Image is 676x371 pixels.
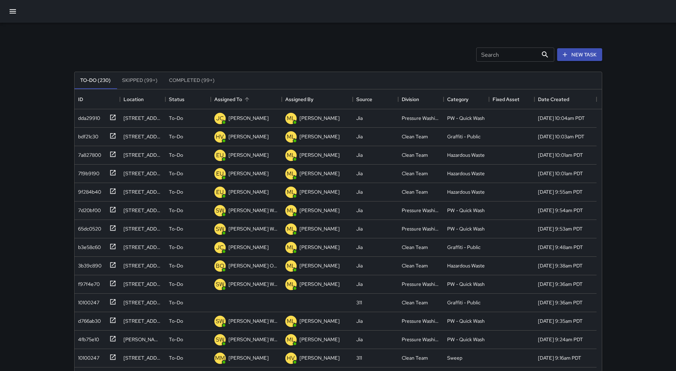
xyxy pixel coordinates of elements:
[299,244,340,251] p: [PERSON_NAME]
[216,133,224,141] p: HV
[402,115,440,122] div: Pressure Washing
[356,317,363,325] div: Jia
[75,149,101,159] div: 7a827800
[229,133,269,140] p: [PERSON_NAME]
[538,225,583,232] div: 8/21/2025, 9:53am PDT
[216,151,224,160] p: EU
[229,151,269,159] p: [PERSON_NAME]
[229,262,278,269] p: [PERSON_NAME] Overall
[169,299,183,306] p: To-Do
[123,207,162,214] div: 6 7th Street
[214,89,242,109] div: Assigned To
[447,281,485,288] div: PW - Quick Wash
[557,48,602,61] button: New Task
[356,89,372,109] div: Source
[299,317,340,325] p: [PERSON_NAME]
[447,262,485,269] div: Hazardous Waste
[299,354,340,361] p: [PERSON_NAME]
[123,151,162,159] div: 1020 Market Street
[402,354,428,361] div: Clean Team
[229,188,269,195] p: [PERSON_NAME]
[447,151,485,159] div: Hazardous Waste
[123,262,162,269] div: 1149 Mission Street
[402,244,428,251] div: Clean Team
[447,170,485,177] div: Hazardous Waste
[229,207,278,214] p: [PERSON_NAME] Weekly
[215,354,225,362] p: MM
[216,336,224,344] p: SW
[287,262,295,270] p: ML
[287,206,295,215] p: ML
[299,133,340,140] p: [PERSON_NAME]
[538,170,583,177] div: 8/21/2025, 10:01am PDT
[123,354,162,361] div: 998 Folsom Street
[538,89,569,109] div: Date Created
[287,133,295,141] p: ML
[169,188,183,195] p: To-Do
[75,315,101,325] div: d766ab30
[299,188,340,195] p: [PERSON_NAME]
[169,151,183,159] p: To-Do
[538,133,584,140] div: 8/21/2025, 10:03am PDT
[398,89,444,109] div: Division
[402,207,440,214] div: Pressure Washing
[242,94,252,104] button: Sort
[287,170,295,178] p: ML
[402,170,428,177] div: Clean Team
[287,336,295,344] p: ML
[356,336,363,343] div: Jia
[75,185,101,195] div: 9f284b40
[229,170,269,177] p: [PERSON_NAME]
[299,281,340,288] p: [PERSON_NAME]
[229,354,269,361] p: [PERSON_NAME]
[534,89,597,109] div: Date Created
[447,115,485,122] div: PW - Quick Wash
[165,89,211,109] div: Status
[299,170,340,177] p: [PERSON_NAME]
[447,336,485,343] div: PW - Quick Wash
[402,151,428,159] div: Clean Team
[402,336,440,343] div: Pressure Washing
[75,333,99,343] div: 4fb75e10
[538,317,583,325] div: 8/21/2025, 9:35am PDT
[287,354,295,362] p: HV
[169,207,183,214] p: To-Do
[447,225,485,232] div: PW - Quick Wash
[402,299,428,306] div: Clean Team
[169,354,183,361] p: To-Do
[216,188,224,196] p: EU
[211,89,282,109] div: Assigned To
[538,299,583,306] div: 8/21/2025, 9:36am PDT
[287,151,295,160] p: ML
[356,281,363,288] div: Jia
[123,170,162,177] div: 1020 Market Street
[538,336,583,343] div: 8/21/2025, 9:24am PDT
[287,114,295,123] p: ML
[356,262,363,269] div: Jia
[75,167,99,177] div: 719b9190
[489,89,534,109] div: Fixed Asset
[538,244,583,251] div: 8/21/2025, 9:48am PDT
[120,89,165,109] div: Location
[229,336,278,343] p: [PERSON_NAME] Weekly
[216,170,224,178] p: EU
[447,89,468,109] div: Category
[229,281,278,288] p: [PERSON_NAME] Weekly
[299,207,340,214] p: [PERSON_NAME]
[356,133,363,140] div: Jia
[287,225,295,233] p: ML
[353,89,398,109] div: Source
[169,225,183,232] p: To-Do
[169,281,183,288] p: To-Do
[447,244,480,251] div: Graffiti - Public
[229,115,269,122] p: [PERSON_NAME]
[299,151,340,159] p: [PERSON_NAME]
[447,354,462,361] div: Sweep
[169,336,183,343] p: To-Do
[123,336,162,343] div: Julia Street
[75,241,101,251] div: b3e58c60
[229,225,278,232] p: [PERSON_NAME] Weekly
[75,351,99,361] div: 10100247
[356,225,363,232] div: Jia
[299,262,340,269] p: [PERSON_NAME]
